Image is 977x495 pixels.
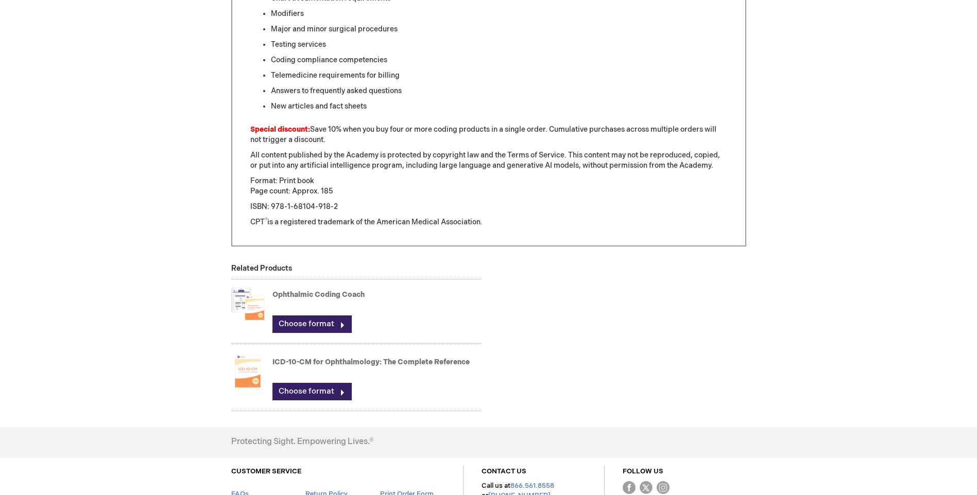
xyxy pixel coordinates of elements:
p: Format: Print book Page count: Approx. 185 [250,176,727,197]
p: CPT is a registered trademark of the American Medical Association. [250,217,727,227]
a: 866.561.8558 [510,482,554,490]
a: FOLLOW US [623,467,663,475]
a: CONTACT US [482,467,526,475]
a: ICD-10-CM for Ophthalmology: The Complete Reference [272,358,470,366]
sup: ® [265,217,267,223]
strong: Special discount: [250,125,310,134]
li: Testing services [271,40,727,50]
li: Coding compliance competencies [271,55,727,65]
li: Modifiers [271,9,727,19]
a: Ophthalmic Coding Coach [272,290,365,299]
h4: Protecting Sight. Empowering Lives.® [231,437,373,447]
a: Choose format [272,315,352,333]
img: Ophthalmic Coding Coach [231,283,264,324]
img: Facebook [623,481,636,494]
p: Save 10% when you buy four or more coding products in a single order. Cumulative purchases across... [250,125,727,145]
li: Telemedicine requirements for billing [271,70,727,81]
p: All content published by the Academy is protected by copyright law and the Terms of Service. This... [250,150,727,171]
a: Choose format [272,383,352,400]
img: ICD-10-CM for Ophthalmology: The Complete Reference [231,350,264,392]
p: ISBN: 978-1-68104-918-2 [250,202,727,212]
img: Twitter [640,481,653,494]
li: Answers to frequently asked questions [271,86,727,96]
img: instagram [657,481,670,494]
li: New articles and fact sheets [271,101,727,112]
a: CUSTOMER SERVICE [231,467,301,475]
li: Major and minor surgical procedures [271,24,727,34]
strong: Related Products [231,264,292,273]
